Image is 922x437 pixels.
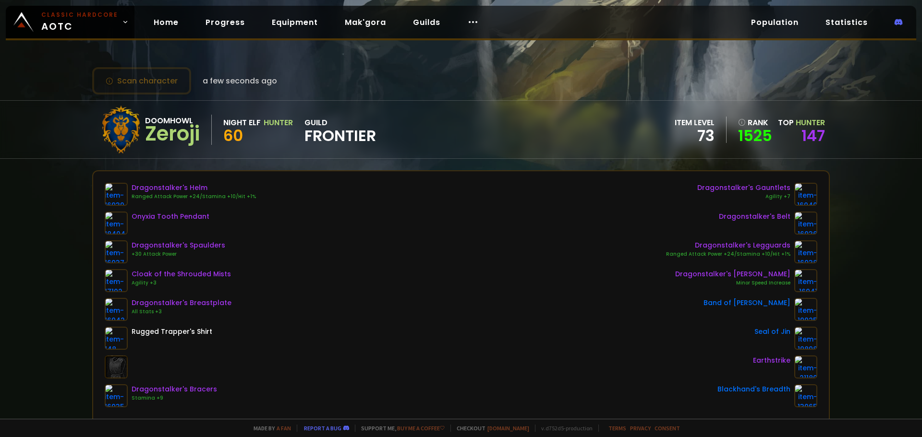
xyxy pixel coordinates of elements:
div: Dragonstalker's Belt [719,212,790,222]
span: 60 [223,125,243,146]
span: v. d752d5 - production [535,425,593,432]
img: item-16942 [105,298,128,321]
div: Dragonstalker's Breastplate [132,298,231,308]
img: item-148 [105,327,128,350]
span: AOTC [41,11,118,34]
div: Agility +3 [132,279,231,287]
div: Ranged Attack Power +24/Stamina +10/Hit +1% [132,193,256,201]
a: Consent [655,425,680,432]
span: Frontier [304,129,376,143]
div: Cloak of the Shrouded Mists [132,269,231,279]
div: Dragonstalker's Gauntlets [697,183,790,193]
div: Rugged Trapper's Shirt [132,327,212,337]
div: Doomhowl [145,115,200,127]
img: item-13965 [794,384,817,407]
div: Minor Speed Increase [675,279,790,287]
a: 1525 [738,129,772,143]
div: Blackhand's Breadth [717,384,790,394]
div: item level [675,117,715,129]
img: item-16938 [794,240,817,263]
div: Stamina +9 [132,394,217,402]
a: Equipment [264,12,326,32]
div: Night Elf [223,117,261,129]
img: item-17102 [105,269,128,292]
a: Report a bug [304,425,341,432]
a: Statistics [818,12,875,32]
div: 73 [675,129,715,143]
a: Privacy [630,425,651,432]
div: Dragonstalker's Helm [132,183,256,193]
img: item-16939 [105,183,128,206]
div: Dragonstalker's Legguards [666,240,790,250]
div: Seal of Jin [754,327,790,337]
div: guild [304,117,376,143]
a: Population [743,12,806,32]
img: item-16935 [105,384,128,407]
div: Hunter [264,117,293,129]
a: Mak'gora [337,12,394,32]
img: item-16936 [794,212,817,235]
a: Buy me a coffee [397,425,445,432]
div: Ranged Attack Power +24/Stamina +10/Hit +1% [666,250,790,258]
img: item-16940 [794,183,817,206]
a: 147 [801,125,825,146]
div: Onyxia Tooth Pendant [132,212,209,222]
a: Guilds [405,12,448,32]
img: item-21180 [794,355,817,378]
span: Support me, [355,425,445,432]
img: item-16941 [794,269,817,292]
a: Home [146,12,186,32]
small: Classic Hardcore [41,11,118,19]
img: item-19898 [794,327,817,350]
a: a fan [277,425,291,432]
img: item-18404 [105,212,128,235]
div: Dragonstalker's Spaulders [132,240,225,250]
button: Scan character [92,67,191,94]
img: item-16937 [105,240,128,263]
div: Agility +7 [697,193,790,201]
div: Dragonstalker's [PERSON_NAME] [675,269,790,279]
div: +30 Attack Power [132,250,225,258]
a: [DOMAIN_NAME] [487,425,529,432]
span: a few seconds ago [203,75,277,87]
div: All Stats +3 [132,308,231,316]
div: rank [738,117,772,129]
img: item-19925 [794,298,817,321]
div: Earthstrike [753,355,790,366]
div: Dragonstalker's Bracers [132,384,217,394]
div: Band of [PERSON_NAME] [704,298,790,308]
a: Classic HardcoreAOTC [6,6,134,38]
a: Progress [198,12,253,32]
span: Made by [248,425,291,432]
span: Checkout [450,425,529,432]
a: Terms [608,425,626,432]
span: Hunter [796,117,825,128]
div: Zeroji [145,127,200,141]
div: Top [778,117,825,129]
